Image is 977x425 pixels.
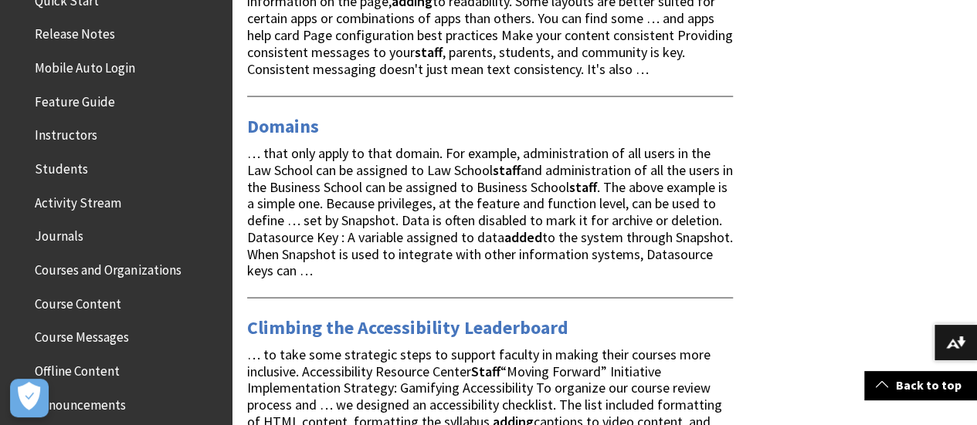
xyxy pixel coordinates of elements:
span: Offline Content [35,358,120,379]
a: Back to top [864,371,977,400]
strong: added [504,228,542,245]
a: Domains [247,113,319,138]
span: Announcements [35,392,126,413]
strong: Staff [471,362,500,379]
a: Climbing the Accessibility Leaderboard [247,315,568,339]
span: Feature Guide [35,89,115,110]
span: Release Notes [35,22,115,42]
span: Mobile Auto Login [35,55,135,76]
strong: staff [415,43,443,61]
span: Students [35,156,88,177]
span: Instructors [35,123,97,143]
span: Course Messages [35,325,129,346]
span: Journals [35,224,83,245]
strong: staff [569,177,597,195]
button: Open Preferences [10,379,49,417]
strong: staff [493,160,521,178]
span: Course Content [35,291,121,312]
span: … that only apply to that domain. For example, administration of all users in the Law School can ... [247,143,733,278]
span: Activity Stream [35,190,121,211]
span: Courses and Organizations [35,257,181,278]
